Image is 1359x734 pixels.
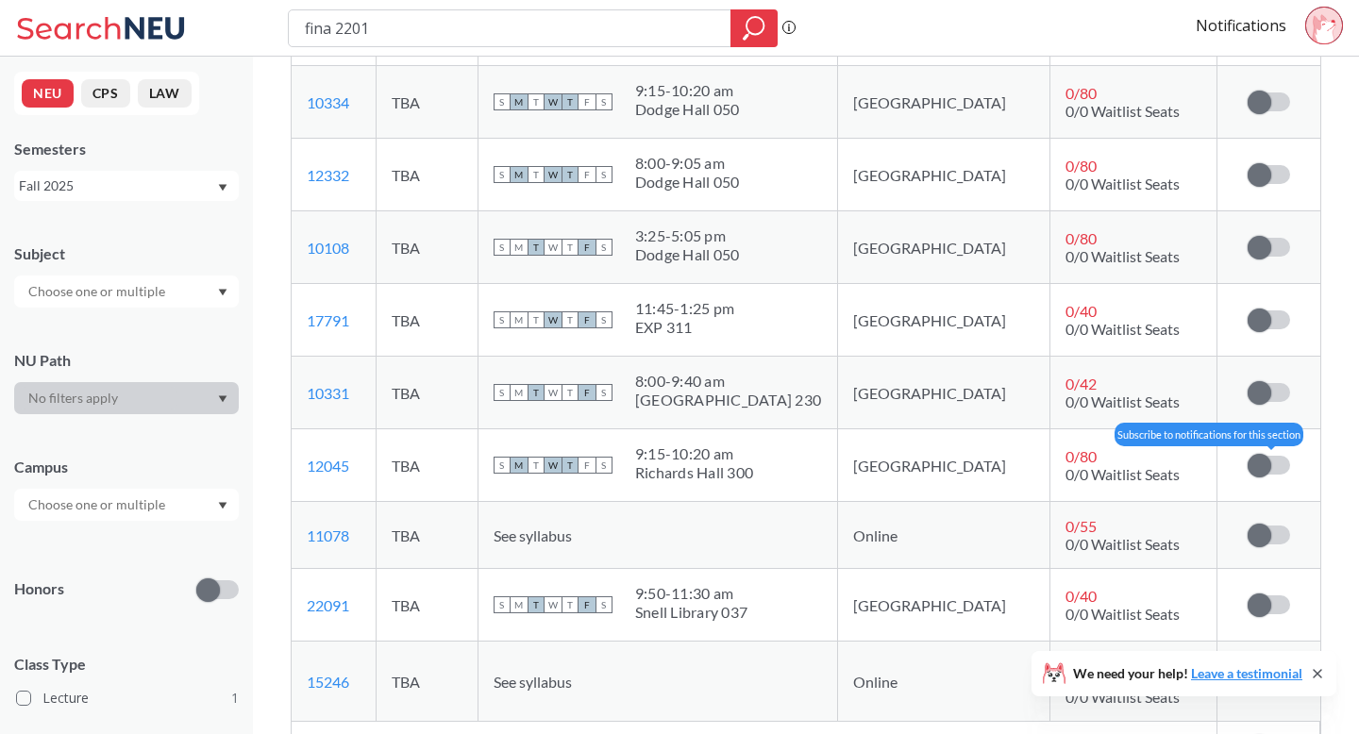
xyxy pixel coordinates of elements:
span: M [511,239,528,256]
span: 0 / 80 [1065,447,1097,465]
span: M [511,93,528,110]
button: NEU [22,79,74,108]
span: T [528,93,545,110]
span: T [528,311,545,328]
span: 0/0 Waitlist Seats [1065,465,1180,483]
div: EXP 311 [635,318,734,337]
span: T [528,596,545,613]
div: Fall 2025 [19,175,216,196]
a: 17791 [307,311,349,329]
span: 0 / 42 [1065,375,1097,392]
td: Online [838,642,1050,722]
span: T [562,166,579,183]
span: T [562,457,579,474]
a: 11078 [307,526,349,544]
span: 0 / 40 [1065,302,1097,320]
span: 0/0 Waitlist Seats [1065,247,1180,265]
span: M [511,384,528,401]
span: F [579,166,596,183]
span: S [596,166,612,183]
a: 10331 [307,384,349,402]
span: W [545,596,562,613]
span: M [511,457,528,474]
span: 0/0 Waitlist Seats [1065,175,1180,192]
span: S [494,457,511,474]
span: F [579,384,596,401]
span: 0/0 Waitlist Seats [1065,535,1180,553]
span: F [579,311,596,328]
td: TBA [376,357,478,429]
a: Notifications [1196,15,1286,36]
span: T [528,166,545,183]
a: 22091 [307,596,349,614]
div: Richards Hall 300 [635,463,753,482]
div: Fall 2025Dropdown arrow [14,171,239,201]
td: [GEOGRAPHIC_DATA] [838,357,1050,429]
div: NU Path [14,350,239,371]
svg: Dropdown arrow [218,395,227,403]
span: S [596,311,612,328]
div: Dropdown arrow [14,275,239,308]
label: Lecture [16,686,239,710]
span: T [562,384,579,401]
a: Leave a testimonial [1191,665,1302,681]
div: 8:00 - 9:05 am [635,154,740,173]
span: T [562,596,579,613]
span: S [596,93,612,110]
td: TBA [376,429,478,502]
span: 0 / 40 [1065,587,1097,605]
a: 10108 [307,239,349,257]
span: T [562,239,579,256]
div: 9:15 - 10:20 am [635,81,740,100]
span: M [511,311,528,328]
input: Choose one or multiple [19,493,177,516]
td: TBA [376,66,478,139]
span: 0 / 80 [1065,229,1097,247]
td: [GEOGRAPHIC_DATA] [838,284,1050,357]
span: F [579,457,596,474]
svg: Dropdown arrow [218,502,227,509]
a: 12045 [307,457,349,475]
span: T [528,457,545,474]
span: T [528,239,545,256]
span: S [494,93,511,110]
div: Campus [14,457,239,477]
span: 1 [231,688,239,709]
span: W [545,457,562,474]
div: Dodge Hall 050 [635,245,740,264]
div: 8:00 - 9:40 am [635,372,821,391]
div: 9:50 - 11:30 am [635,584,747,603]
span: 0 / 80 [1065,84,1097,102]
span: 0/0 Waitlist Seats [1065,320,1180,338]
div: Subject [14,243,239,264]
span: S [596,384,612,401]
span: 0/0 Waitlist Seats [1065,688,1180,706]
a: 10334 [307,93,349,111]
span: S [494,166,511,183]
td: TBA [376,502,478,569]
span: Class Type [14,654,239,675]
span: 0/0 Waitlist Seats [1065,605,1180,623]
span: W [545,384,562,401]
span: F [579,93,596,110]
span: T [562,311,579,328]
span: W [545,311,562,328]
button: LAW [138,79,192,108]
input: Class, professor, course number, "phrase" [303,12,717,44]
span: S [596,596,612,613]
div: Snell Library 037 [635,603,747,622]
span: S [494,239,511,256]
button: CPS [81,79,130,108]
svg: Dropdown arrow [218,289,227,296]
span: 0 / 80 [1065,157,1097,175]
span: 0/0 Waitlist Seats [1065,392,1180,410]
td: Online [838,502,1050,569]
span: S [494,384,511,401]
div: magnifying glass [730,9,778,47]
td: [GEOGRAPHIC_DATA] [838,429,1050,502]
div: Dodge Hall 050 [635,100,740,119]
div: 11:45 - 1:25 pm [635,299,734,318]
input: Choose one or multiple [19,280,177,303]
td: [GEOGRAPHIC_DATA] [838,211,1050,284]
div: Semesters [14,139,239,159]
